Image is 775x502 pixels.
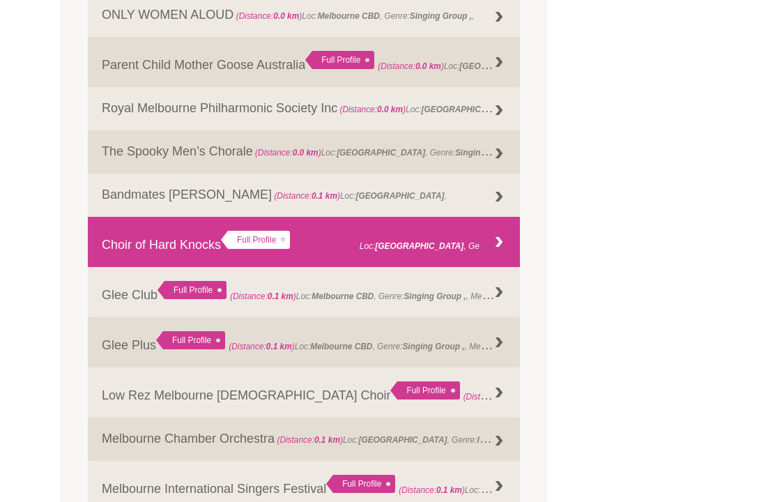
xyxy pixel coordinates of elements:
div: Full Profile [158,281,227,299]
strong: Singing Group , [410,11,472,21]
a: Melbourne Chamber Orchestra (Distance:0.1 km)Loc:[GEOGRAPHIC_DATA], Genre:Instrumental Group ,, [88,418,520,461]
div: Full Profile [305,51,374,69]
span: (Distance: ) [236,11,302,21]
strong: 0.0 km [377,105,403,114]
strong: Singing Group , [404,291,466,301]
strong: 0.1 km [500,392,526,402]
a: Low Rez Melbourne [DEMOGRAPHIC_DATA] Choir Full Profile (Distance:0.1 km)Loc:, Genre:, Members: [88,367,520,418]
span: Loc: , Genre: , [275,432,561,446]
strong: Singing Group , [455,144,517,158]
strong: 0.0 km [293,148,319,158]
strong: 0.1 km [268,291,293,301]
strong: [GEOGRAPHIC_DATA] [375,241,463,251]
strong: 0.1 km [331,241,357,251]
span: Loc: , [272,191,447,201]
a: Glee Club Full Profile (Distance:0.1 km)Loc:Melbourne CBD, Genre:Singing Group ,, Members:25-50 [88,267,520,317]
span: Loc: , Genre: , [293,238,558,252]
span: (Distance: ) [230,291,296,301]
span: (Distance: ) [378,61,444,71]
a: Glee Plus Full Profile (Distance:0.1 km)Loc:Melbourne CBD, Genre:Singing Group ,, Members:Approx 30 [88,317,520,367]
span: (Distance: ) [293,241,360,251]
span: Loc: , Genre: , Members: [337,101,638,115]
strong: [GEOGRAPHIC_DATA] [358,435,447,445]
strong: Melbourne CBD [310,342,372,351]
span: (Distance: ) [229,342,295,351]
a: Royal Melbourne Philharmonic Society Inc (Distance:0.0 km)Loc:[GEOGRAPHIC_DATA], Genre:, Members: [88,87,520,130]
a: The Spooky Men’s Chorale (Distance:0.0 km)Loc:[GEOGRAPHIC_DATA], Genre:Singing Group ,, [88,130,520,174]
span: Loc: , Genre: , [233,11,474,21]
span: (Distance: ) [255,148,321,158]
span: (Distance: ) [277,435,343,445]
a: Choir of Hard Knocks Full Profile (Distance:0.1 km)Loc:[GEOGRAPHIC_DATA], Genre:Singing Group ,, [88,217,520,267]
span: Loc: , Genre: , Members: [230,288,528,302]
span: (Distance: ) [339,105,406,114]
span: Loc: , Genre: , [378,58,650,72]
strong: 25-50 [507,291,528,301]
strong: Singing Group , [402,342,464,351]
span: Loc: , Genre: , [253,144,520,158]
span: Loc: , Genre: , [399,482,689,496]
strong: [GEOGRAPHIC_DATA] [337,148,425,158]
strong: 0.1 km [436,485,462,495]
span: (Distance: ) [463,388,530,402]
div: Full Profile [326,475,395,493]
div: Full Profile [390,381,459,400]
a: Bandmates [PERSON_NAME] (Distance:0.1 km)Loc:[GEOGRAPHIC_DATA], [88,174,520,217]
strong: Melbourne CBD [318,11,380,21]
span: (Distance: ) [399,485,465,495]
span: Loc: , Genre: , Members: [229,338,546,352]
strong: [GEOGRAPHIC_DATA] [459,58,548,72]
strong: Melbourne CBD [312,291,374,301]
strong: 0.1 km [314,435,340,445]
strong: [GEOGRAPHIC_DATA] [422,101,510,115]
strong: 0.0 km [415,61,441,71]
div: Full Profile [221,231,290,249]
strong: Instrumental Group , [477,432,558,446]
span: (Distance: ) [274,191,340,201]
strong: 0.1 km [312,191,337,201]
strong: [GEOGRAPHIC_DATA] [355,191,444,201]
div: Full Profile [156,331,225,349]
strong: 0.0 km [273,11,299,21]
strong: 0.1 km [266,342,292,351]
a: Parent Child Mother Goose Australia Full Profile (Distance:0.0 km)Loc:[GEOGRAPHIC_DATA], Genre:, [88,37,520,87]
